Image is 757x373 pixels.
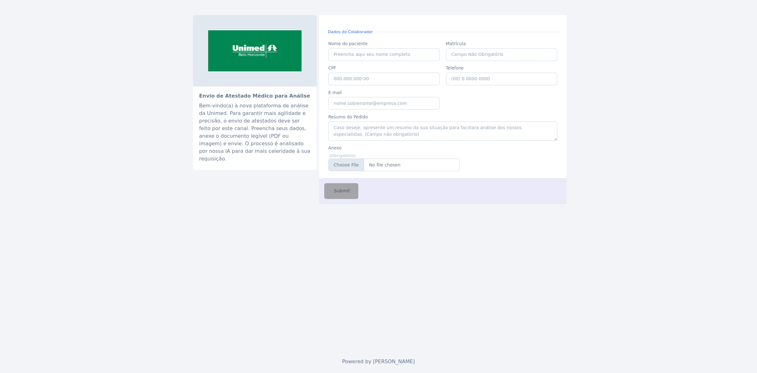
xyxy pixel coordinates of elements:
small: (Obrigatório) [330,153,355,158]
small: Dados do Colaborador [325,29,375,35]
label: Nome do paciente [328,40,440,47]
input: (00) 0 0000-0000 [446,73,558,85]
input: Anexe-se aqui seu atestado (PDF ou Imagem) [328,159,460,171]
label: Anexo [328,145,460,151]
label: Resumo do Pedido [328,114,557,120]
label: E-mail [328,89,440,96]
label: Matrícula [446,40,558,47]
input: 000.000.000-00 [328,73,440,85]
img: sistemaocemg.coop.br-unimed-bh-e-eleita-a-melhor-empresa-de-planos-de-saude-do-brasil-giro-2.png [193,15,317,87]
span: Powered by [PERSON_NAME] [342,358,415,364]
label: Telefone [446,65,558,71]
label: CPF [328,65,440,71]
input: nome.sobrenome@empresa.com [328,97,440,110]
input: Campo Não Obrigatório [446,48,558,61]
input: Preencha aqui seu nome completo [328,48,440,61]
h2: Envio de Atestado Médico para Análise [199,93,311,99]
div: Bem-vindo(a) à nova plataforma de análise da Unimed. Para garantir mais agilidade e precisão, o e... [199,102,311,163]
